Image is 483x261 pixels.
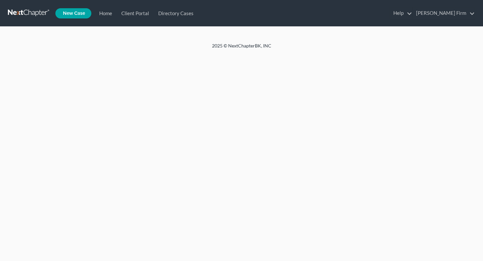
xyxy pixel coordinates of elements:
a: Client Portal [115,7,152,19]
a: Help [390,7,412,19]
a: Directory Cases [152,7,197,19]
a: Home [93,7,115,19]
a: [PERSON_NAME] Firm [413,7,475,19]
div: 2025 © NextChapterBK, INC [54,43,430,54]
new-legal-case-button: New Case [55,8,91,18]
